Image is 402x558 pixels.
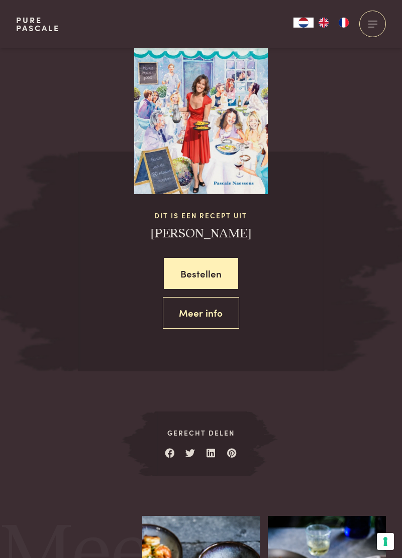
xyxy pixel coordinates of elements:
[78,210,325,221] span: Dit is een recept uit
[293,18,314,28] a: NL
[293,18,354,28] aside: Language selected: Nederlands
[16,16,60,32] a: PurePascale
[155,428,247,438] span: Gerecht delen
[163,297,240,329] a: Meer info
[334,18,354,28] a: FR
[314,18,354,28] ul: Language list
[164,258,238,290] a: Bestellen
[377,533,394,550] button: Uw voorkeuren voor toestemming voor trackingtechnologieën
[293,18,314,28] div: Language
[314,18,334,28] a: EN
[78,226,325,242] h3: [PERSON_NAME]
